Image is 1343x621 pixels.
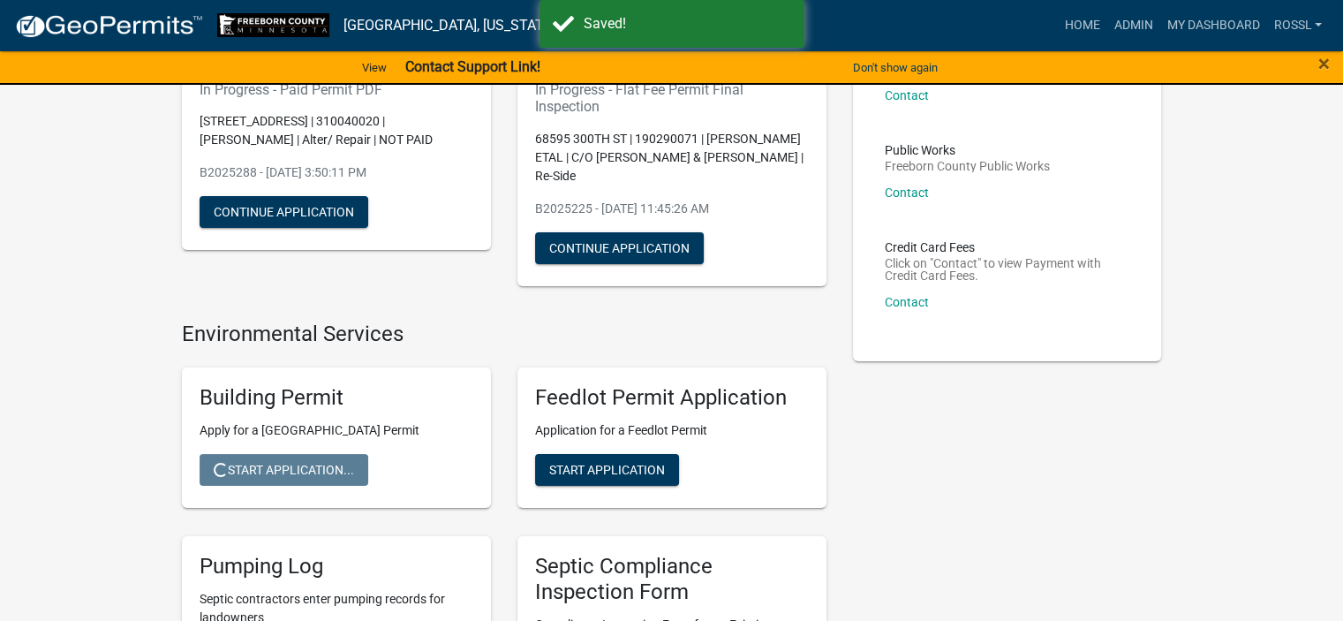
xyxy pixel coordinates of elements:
[885,241,1130,254] p: Credit Card Fees
[535,200,809,218] p: B2025225 - [DATE] 11:45:26 AM
[535,130,809,186] p: 68595 300TH ST | 190290071 | [PERSON_NAME] ETAL | C/O [PERSON_NAME] & [PERSON_NAME] | Re-Side
[549,463,665,477] span: Start Application
[885,295,929,309] a: Contact
[535,232,704,264] button: Continue Application
[1318,53,1330,74] button: Close
[535,421,809,440] p: Application for a Feedlot Permit
[200,81,473,98] h6: In Progress - Paid Permit PDF
[200,112,473,149] p: [STREET_ADDRESS] | 310040020 | [PERSON_NAME] | Alter/ Repair | NOT PAID
[535,385,809,411] h5: Feedlot Permit Application
[355,53,394,82] a: View
[200,454,368,486] button: Start Application...
[885,160,1050,172] p: Freeborn County Public Works
[200,554,473,579] h5: Pumping Log
[584,13,791,34] div: Saved!
[200,385,473,411] h5: Building Permit
[846,53,945,82] button: Don't show again
[214,463,354,477] span: Start Application...
[1318,51,1330,76] span: ×
[200,421,473,440] p: Apply for a [GEOGRAPHIC_DATA] Permit
[1266,9,1329,42] a: RossL
[217,13,329,37] img: Freeborn County, Minnesota
[535,81,809,115] h6: In Progress - Flat Fee Permit Final Inspection
[200,163,473,182] p: B2025288 - [DATE] 3:50:11 PM
[885,88,929,102] a: Contact
[182,322,826,347] h4: Environmental Services
[885,144,1050,156] p: Public Works
[404,58,539,75] strong: Contact Support Link!
[343,11,555,41] a: [GEOGRAPHIC_DATA], [US_STATE]
[535,454,679,486] button: Start Application
[885,186,929,200] a: Contact
[1159,9,1266,42] a: My Dashboard
[885,257,1130,282] p: Click on "Contact" to view Payment with Credit Card Fees.
[200,196,368,228] button: Continue Application
[1057,9,1106,42] a: Home
[535,554,809,605] h5: Septic Compliance Inspection Form
[1106,9,1159,42] a: Admin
